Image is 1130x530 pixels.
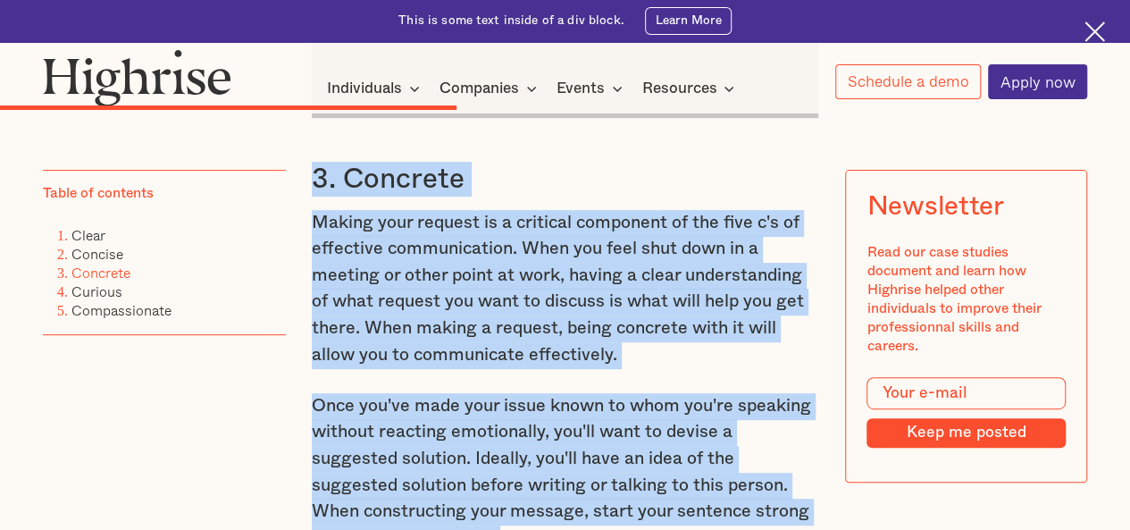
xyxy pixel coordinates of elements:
[641,78,716,99] div: Resources
[866,377,1065,409] input: Your e-mail
[439,78,519,99] div: Companies
[866,377,1065,448] form: Modal Form
[312,210,819,369] p: Making your request is a critical component of the five c's of effective communication. When you ...
[71,262,130,283] a: Concrete
[1084,21,1105,42] img: Cross icon
[71,299,172,321] a: Compassionate
[327,78,402,99] div: Individuals
[71,243,123,265] a: Concise
[398,13,624,29] div: This is some text inside of a div block.
[645,7,732,35] a: Learn More
[866,191,1003,222] div: Newsletter
[43,184,154,203] div: Table of contents
[988,64,1087,99] a: Apply now
[439,78,542,99] div: Companies
[71,224,105,246] a: Clear
[71,281,122,302] a: Curious
[835,64,981,99] a: Schedule a demo
[866,417,1065,447] input: Keep me posted
[312,162,819,197] h3: 3. Concrete
[557,78,605,99] div: Events
[641,78,740,99] div: Resources
[866,243,1065,356] div: Read our case studies document and learn how Highrise helped other individuals to improve their p...
[43,49,231,106] img: Highrise logo
[327,78,425,99] div: Individuals
[557,78,628,99] div: Events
